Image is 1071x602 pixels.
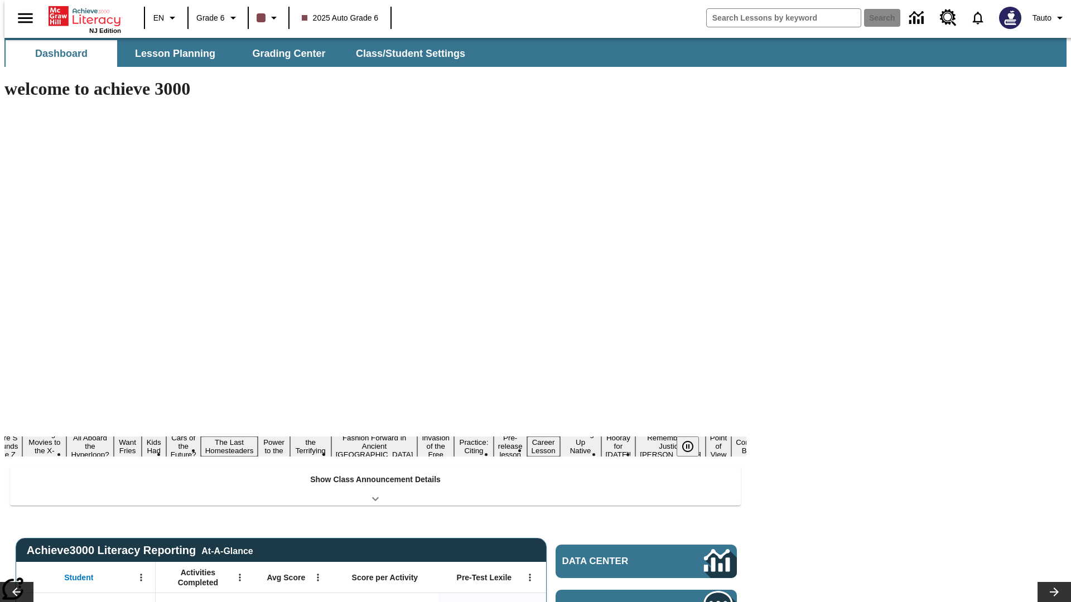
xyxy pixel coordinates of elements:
button: Slide 7 The Last Homesteaders [201,436,258,457]
span: EN [153,12,164,24]
button: Open Menu [133,569,149,586]
a: Data Center [903,3,933,33]
button: Slide 13 Pre-release lesson [494,432,527,460]
button: Slide 2 Taking Movies to the X-Dimension [22,428,66,465]
a: Notifications [963,3,992,32]
button: Class color is dark brown. Change class color [252,8,285,28]
button: Slide 8 Solar Power to the People [258,428,290,465]
button: Slide 15 Cooking Up Native Traditions [560,428,601,465]
div: SubNavbar [4,40,475,67]
span: Grade 6 [196,12,225,24]
div: SubNavbar [4,38,1067,67]
span: NJ Edition [89,27,121,34]
button: Slide 11 The Invasion of the Free CD [417,424,454,469]
button: Lesson Planning [119,40,231,67]
button: Dashboard [6,40,117,67]
button: Slide 5 Dirty Jobs Kids Had To Do [142,420,166,473]
a: Home [49,5,121,27]
button: Pause [677,436,699,457]
span: Tauto [1033,12,1051,24]
button: Slide 18 Point of View [706,432,731,460]
button: Open Menu [231,569,248,586]
button: Slide 9 Attack of the Terrifying Tomatoes [290,428,331,465]
button: Slide 4 Do You Want Fries With That? [114,420,142,473]
button: Slide 12 Mixed Practice: Citing Evidence [454,428,494,465]
input: search field [707,9,861,27]
div: Pause [677,436,710,457]
button: Slide 19 The Constitution's Balancing Act [731,428,785,465]
span: Pre-Test Lexile [457,572,512,582]
button: Language: EN, Select a language [148,8,184,28]
a: Data Center [556,545,737,578]
button: Open Menu [522,569,538,586]
div: At-A-Glance [201,544,253,556]
button: Slide 16 Hooray for Constitution Day! [601,432,636,460]
button: Slide 3 All Aboard the Hyperloop? [66,432,113,460]
span: Activities Completed [161,567,235,588]
p: Show Class Announcement Details [310,474,441,486]
span: Achieve3000 Literacy Reporting [27,544,253,557]
span: Score per Activity [352,572,418,582]
button: Grade: Grade 6, Select a grade [192,8,244,28]
span: Avg Score [267,572,305,582]
button: Profile/Settings [1028,8,1071,28]
button: Slide 14 Career Lesson [527,436,560,457]
button: Slide 10 Fashion Forward in Ancient Rome [331,432,418,460]
div: Show Class Announcement Details [10,467,741,506]
img: Avatar [999,7,1021,29]
button: Slide 6 Cars of the Future? [166,432,201,460]
span: 2025 Auto Grade 6 [302,12,379,24]
button: Open side menu [9,2,42,35]
a: Resource Center, Will open in new tab [933,3,963,33]
button: Lesson carousel, Next [1038,582,1071,602]
span: Student [64,572,93,582]
span: Data Center [562,556,667,567]
h1: welcome to achieve 3000 [4,79,746,99]
button: Slide 17 Remembering Justice O'Connor [635,432,706,460]
button: Open Menu [310,569,326,586]
div: Home [49,4,121,34]
button: Class/Student Settings [347,40,474,67]
button: Select a new avatar [992,3,1028,32]
button: Grading Center [233,40,345,67]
